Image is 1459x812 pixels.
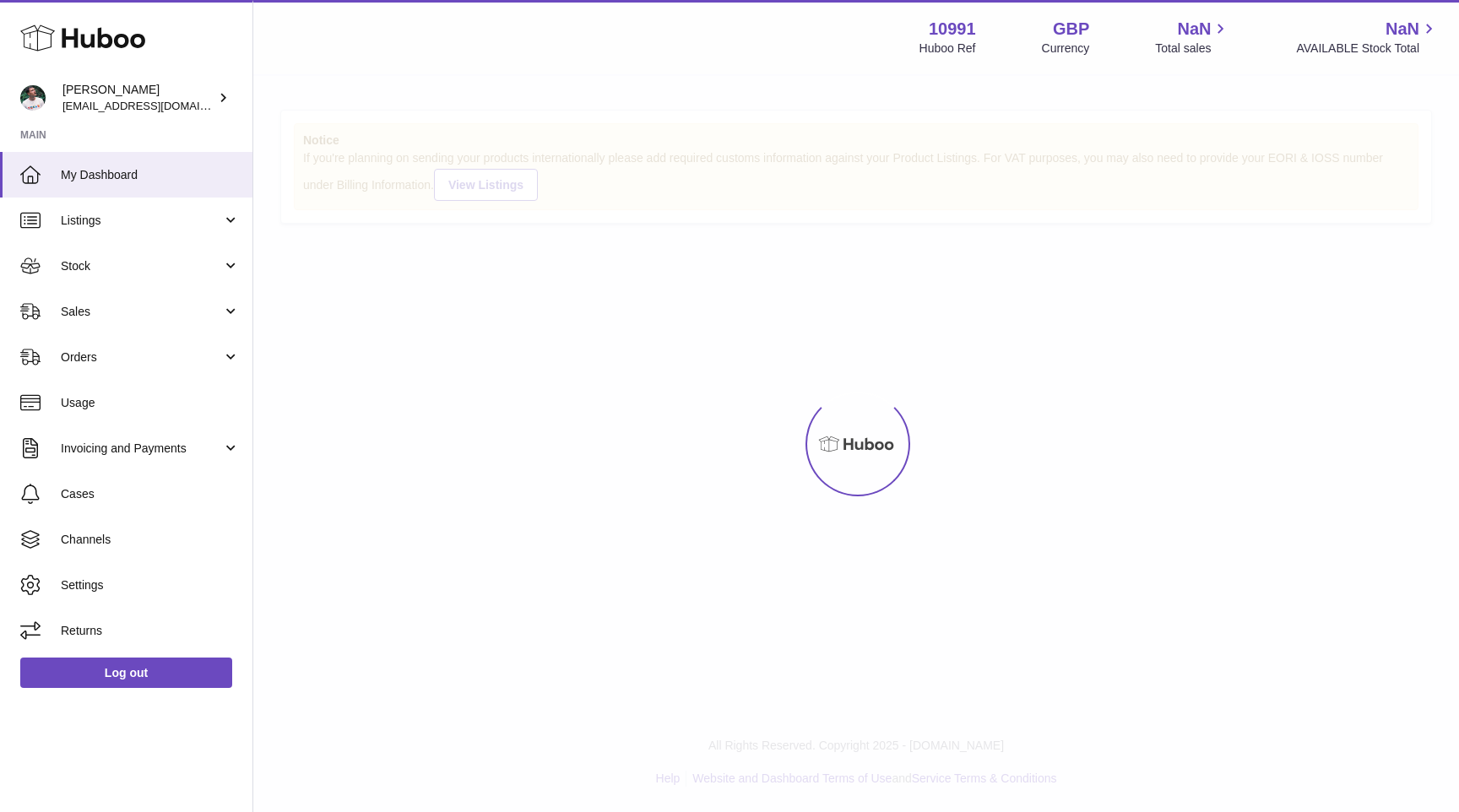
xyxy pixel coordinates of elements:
div: Currency [1042,41,1090,57]
span: Sales [61,304,222,320]
span: Total sales [1155,41,1230,57]
span: Usage [61,395,240,411]
a: Log out [20,658,232,688]
span: [EMAIL_ADDRESS][DOMAIN_NAME] [62,99,248,112]
span: AVAILABLE Stock Total [1296,41,1439,57]
a: NaN Total sales [1155,18,1230,57]
strong: GBP [1053,18,1089,41]
div: [PERSON_NAME] [62,82,214,114]
span: Orders [61,349,222,365]
span: NaN [1386,18,1419,41]
span: Stock [61,258,222,274]
span: Channels [61,532,240,548]
a: NaN AVAILABLE Stock Total [1296,18,1439,57]
span: My Dashboard [61,167,240,183]
span: Settings [61,577,240,593]
img: timshieff@gmail.com [20,85,46,111]
span: Invoicing and Payments [61,441,222,457]
span: Cases [61,486,240,502]
span: Listings [61,213,222,229]
strong: 10991 [929,18,976,41]
span: NaN [1177,18,1211,41]
span: Returns [61,623,240,639]
div: Huboo Ref [919,41,976,57]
